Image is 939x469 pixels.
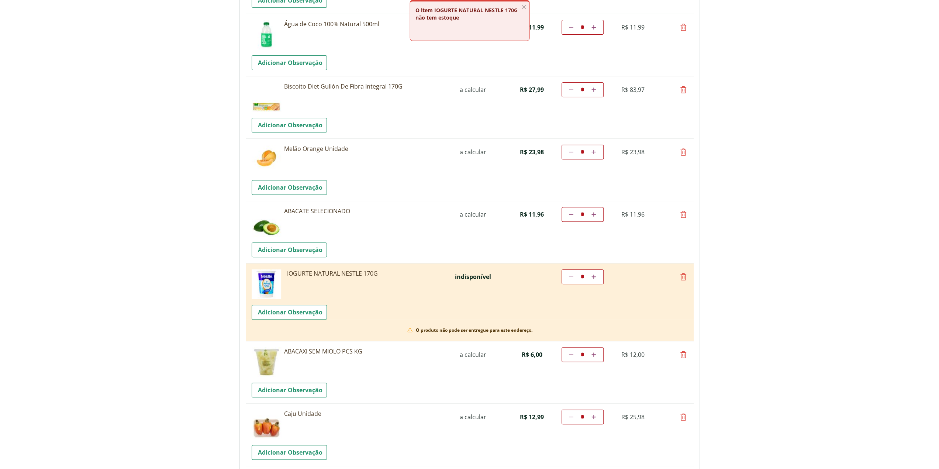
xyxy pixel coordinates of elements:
span: R$ 6,00 [522,351,542,359]
a: Adicionar Observação [252,383,327,397]
span: R$ 25,98 [621,413,645,421]
span: a calcular [460,210,486,218]
a: Adicionar Observação [252,55,327,70]
span: a calcular [460,413,486,421]
span: R$ 23,98 [520,148,544,156]
a: Adicionar Observação [252,180,327,195]
span: O item IOGURTE NATURAL NESTLE 170G não tem estoque [415,7,518,21]
span: R$ 83,97 [621,86,645,94]
span: a calcular [460,86,486,94]
span: R$ 11,96 [520,210,544,218]
span: R$ 27,99 [520,86,544,94]
a: Adicionar Observação [252,242,327,257]
a: Melão Orange Unidade [284,145,446,153]
a: IOGURTE NATURAL NESTLE 170G [284,269,446,277]
img: Água de Coco 100% Natural 500ml [252,20,281,49]
span: R$ 11,99 [621,23,645,31]
span: R$ 11,96 [621,210,645,218]
span: indisponível [455,273,491,281]
img: IOGURTE NATURAL NESTLE 170G [252,269,281,299]
span: R$ 12,99 [520,413,544,421]
a: Adicionar Observação [252,305,327,320]
img: ABACATE SELECIONADO [252,207,281,237]
span: R$ 11,99 [520,23,544,31]
img: Biscoito Diet Gullón De Fibra Integral 170G [252,82,281,112]
img: Caju Unidade [252,410,281,439]
a: Adicionar Observação [252,445,327,460]
a: ABACAXI SEM MIOLO PCS KG [284,347,446,355]
a: ABACATE SELECIONADO [284,207,446,215]
span: O produto não pode ser entregue para este endereço. [416,327,532,333]
a: Água de Coco 100% Natural 500ml [284,20,446,28]
img: ABACAXI SEM MIOLO PCS KG [252,347,281,377]
img: Melão Orange Unidade [252,145,281,174]
span: a calcular [460,351,486,359]
a: Biscoito Diet Gullón De Fibra Integral 170G [284,82,446,90]
span: R$ 23,98 [621,148,645,156]
span: a calcular [460,148,486,156]
span: R$ 12,00 [621,351,645,359]
a: Adicionar Observação [252,118,327,132]
a: Caju Unidade [284,410,446,418]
